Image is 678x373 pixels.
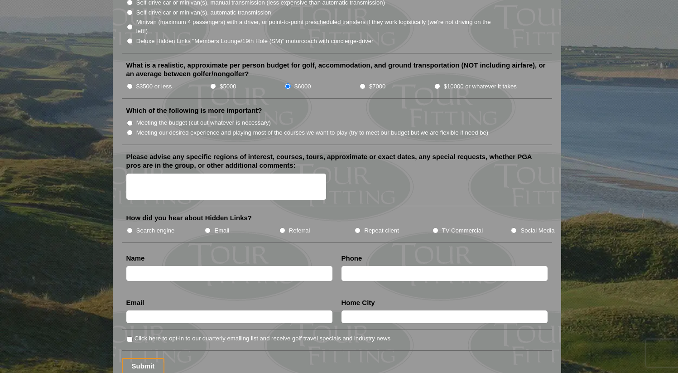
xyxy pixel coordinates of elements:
label: $6000 [294,82,311,91]
label: Please advise any specific regions of interest, courses, tours, approximate or exact dates, any s... [126,152,548,170]
label: Phone [341,254,362,263]
label: Deluxe Hidden Links "Members Lounge/19th Hole (SM)" motorcoach with concierge-driver [136,37,374,46]
label: Which of the following is more important? [126,106,262,115]
label: $5000 [220,82,236,91]
label: Search engine [136,226,175,235]
label: $3500 or less [136,82,172,91]
label: Self-drive car or minivan(s), automatic transmission [136,8,271,17]
label: $7000 [369,82,385,91]
label: TV Commercial [442,226,483,235]
label: Repeat client [364,226,399,235]
label: Minivan (maximum 4 passengers) with a driver, or point-to-point prescheduled transfers if they wo... [136,18,500,35]
label: Name [126,254,145,263]
label: Home City [341,298,375,307]
label: Email [214,226,229,235]
label: $10000 or whatever it takes [444,82,517,91]
label: What is a realistic, approximate per person budget for golf, accommodation, and ground transporta... [126,61,548,78]
label: Referral [289,226,310,235]
label: Meeting our desired experience and playing most of the courses we want to play (try to meet our b... [136,128,489,137]
label: Social Media [520,226,554,235]
label: Email [126,298,144,307]
label: Meeting the budget (cut out whatever is necessary) [136,118,271,127]
label: How did you hear about Hidden Links? [126,213,252,223]
label: Click here to opt-in to our quarterly emailing list and receive golf travel specials and industry... [135,334,390,343]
